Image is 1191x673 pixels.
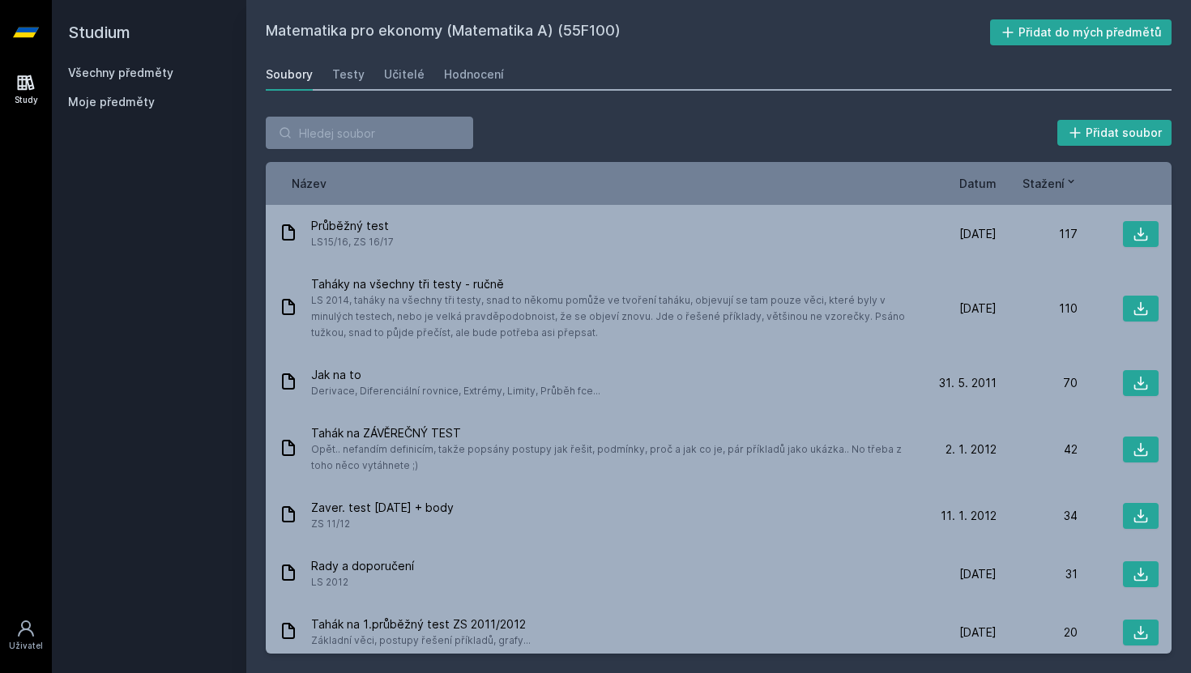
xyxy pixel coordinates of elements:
[1022,175,1078,192] button: Stažení
[946,441,997,458] span: 2. 1. 2012
[997,300,1078,317] div: 110
[311,292,909,341] span: LS 2014, taháky na všechny tři testy, snad to někomu pomůže ve tvoření taháku, objevují se tam po...
[311,218,394,234] span: Průběžný test
[1022,175,1065,192] span: Stažení
[332,58,365,91] a: Testy
[3,65,49,114] a: Study
[384,66,425,83] div: Učitelé
[311,383,600,399] span: Derivace, Diferenciální rovnice, Extrémy, Limity, Průběh fce...
[959,624,997,641] span: [DATE]
[959,566,997,582] span: [DATE]
[997,566,1078,582] div: 31
[311,441,909,474] span: Opět.. nefandím definicím, takže popsány postupy jak řešit, podmínky, proč a jak co je, pár příkl...
[311,633,531,649] span: Základní věci, postupy řešení příkladů, grafy...
[997,375,1078,391] div: 70
[990,19,1172,45] button: Přidat do mých předmětů
[311,516,454,532] span: ZS 11/12
[311,276,909,292] span: Taháky na všechny tři testy - ručně
[959,175,997,192] button: Datum
[311,616,531,633] span: Tahák na 1.průběžný test ZS 2011/2012
[266,58,313,91] a: Soubory
[311,558,414,574] span: Rady a doporučení
[1057,120,1172,146] button: Přidat soubor
[384,58,425,91] a: Učitelé
[997,508,1078,524] div: 34
[9,640,43,652] div: Uživatel
[68,94,155,110] span: Moje předměty
[311,500,454,516] span: Zaver. test [DATE] + body
[941,508,997,524] span: 11. 1. 2012
[959,300,997,317] span: [DATE]
[292,175,327,192] button: Název
[311,367,600,383] span: Jak na to
[997,226,1078,242] div: 117
[311,574,414,590] span: LS 2012
[266,19,990,45] h2: Matematika pro ekonomy (Matematika A) (55F100)
[997,624,1078,641] div: 20
[332,66,365,83] div: Testy
[3,611,49,660] a: Uživatel
[444,66,504,83] div: Hodnocení
[311,425,909,441] span: Tahák na ZÁVĚREČNÝ TEST
[68,66,173,79] a: Všechny předměty
[15,94,38,106] div: Study
[444,58,504,91] a: Hodnocení
[959,226,997,242] span: [DATE]
[311,234,394,250] span: LS15/16, ZS 16/17
[266,66,313,83] div: Soubory
[266,117,473,149] input: Hledej soubor
[997,441,1078,458] div: 42
[939,375,997,391] span: 31. 5. 2011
